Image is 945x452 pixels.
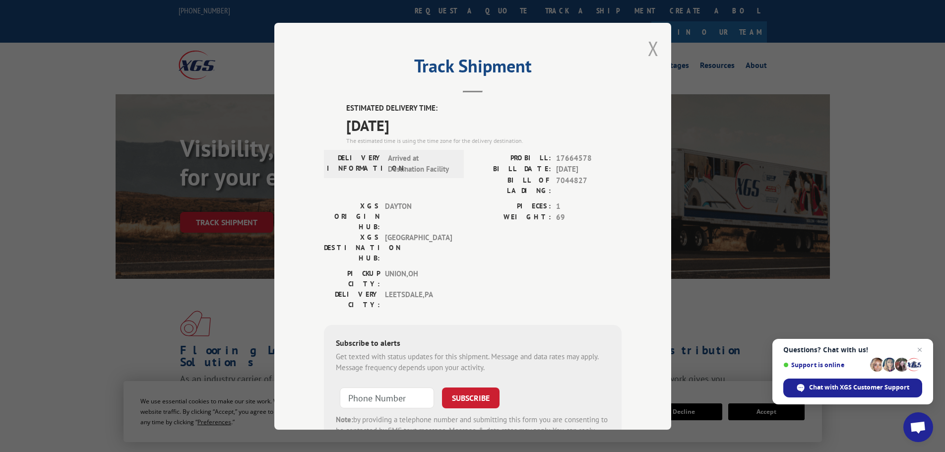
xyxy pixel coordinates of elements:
label: PICKUP CITY: [324,268,380,289]
label: BILL DATE: [473,164,551,175]
label: WEIGHT: [473,212,551,223]
span: Questions? Chat with us! [783,346,922,354]
span: [DATE] [346,114,622,136]
label: DELIVERY INFORMATION: [327,152,383,175]
label: ESTIMATED DELIVERY TIME: [346,103,622,114]
span: Support is online [783,361,867,369]
label: XGS DESTINATION HUB: [324,232,380,263]
div: Get texted with status updates for this shipment. Message and data rates may apply. Message frequ... [336,351,610,373]
div: Open chat [903,412,933,442]
span: LEETSDALE , PA [385,289,452,310]
span: 7044827 [556,175,622,195]
span: 17664578 [556,152,622,164]
input: Phone Number [340,387,434,408]
h2: Track Shipment [324,59,622,78]
label: PIECES: [473,200,551,212]
strong: Note: [336,414,353,424]
label: BILL OF LADING: [473,175,551,195]
div: The estimated time is using the time zone for the delivery destination. [346,136,622,145]
label: PROBILL: [473,152,551,164]
label: XGS ORIGIN HUB: [324,200,380,232]
span: 1 [556,200,622,212]
span: 69 [556,212,622,223]
div: by providing a telephone number and submitting this form you are consenting to be contacted by SM... [336,414,610,448]
span: [GEOGRAPHIC_DATA] [385,232,452,263]
button: Close modal [648,35,659,62]
span: Arrived at Destination Facility [388,152,455,175]
span: UNION , OH [385,268,452,289]
label: DELIVERY CITY: [324,289,380,310]
div: Chat with XGS Customer Support [783,379,922,397]
button: SUBSCRIBE [442,387,500,408]
span: Close chat [914,344,926,356]
span: Chat with XGS Customer Support [809,383,909,392]
div: Subscribe to alerts [336,336,610,351]
span: DAYTON [385,200,452,232]
span: [DATE] [556,164,622,175]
